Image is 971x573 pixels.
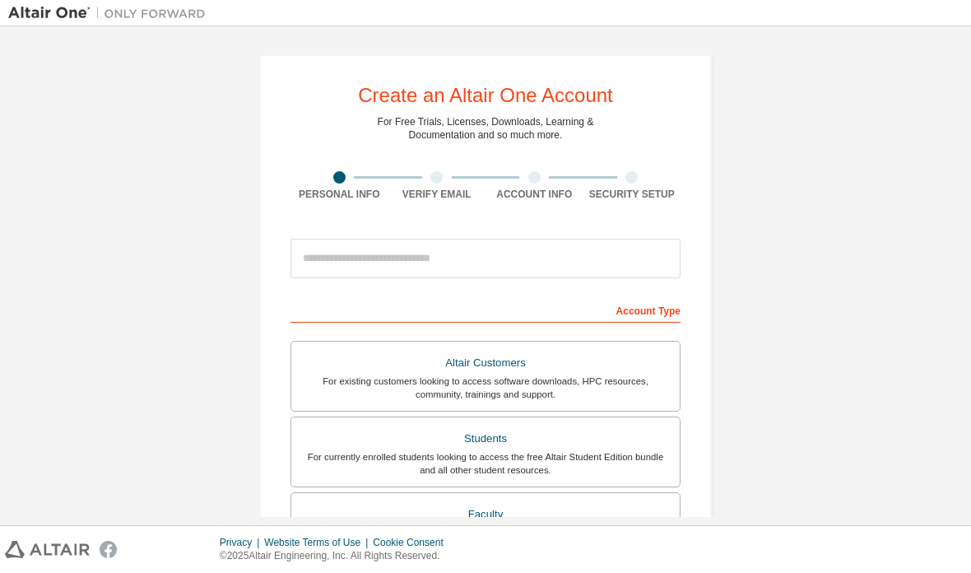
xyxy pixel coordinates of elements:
[301,503,670,526] div: Faculty
[220,536,264,549] div: Privacy
[290,188,388,201] div: Personal Info
[8,5,214,21] img: Altair One
[583,188,681,201] div: Security Setup
[301,450,670,477] div: For currently enrolled students looking to access the free Altair Student Edition bundle and all ...
[301,375,670,401] div: For existing customers looking to access software downloads, HPC resources, community, trainings ...
[264,536,373,549] div: Website Terms of Use
[100,541,117,558] img: facebook.svg
[301,427,670,450] div: Students
[373,536,453,549] div: Cookie Consent
[485,188,583,201] div: Account Info
[290,296,681,323] div: Account Type
[358,86,613,105] div: Create an Altair One Account
[220,549,453,563] p: © 2025 Altair Engineering, Inc. All Rights Reserved.
[5,541,90,558] img: altair_logo.svg
[301,352,670,375] div: Altair Customers
[388,188,486,201] div: Verify Email
[378,115,594,142] div: For Free Trials, Licenses, Downloads, Learning & Documentation and so much more.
